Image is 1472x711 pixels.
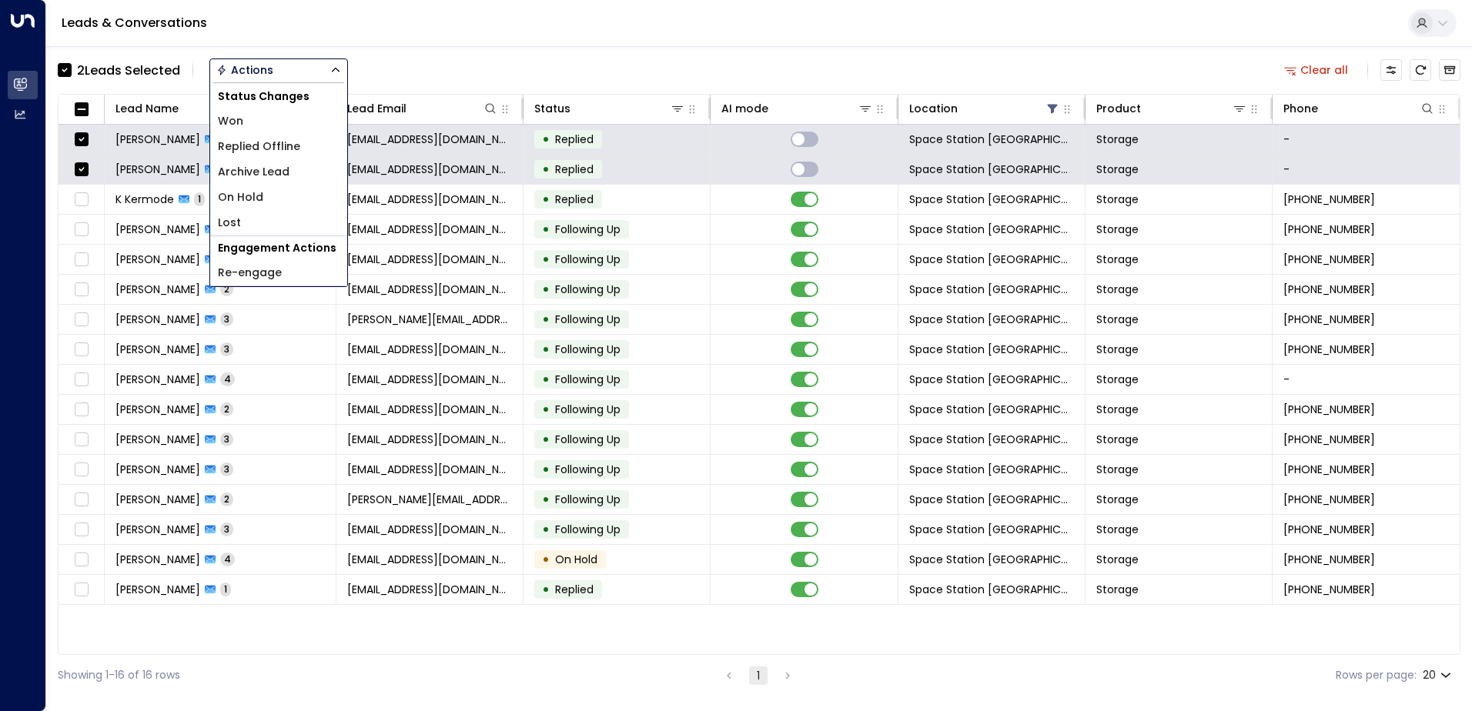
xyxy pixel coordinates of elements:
span: David Robertson [115,582,200,597]
span: robodar@aol.com [347,582,512,597]
span: Gao Cao [115,222,200,237]
span: Space Station Solihull [909,492,1074,507]
div: • [542,546,550,572]
span: Benwiggins@hotmail.co.uk [347,402,512,417]
span: Following Up [555,282,621,297]
div: • [542,156,550,182]
span: Following Up [555,312,621,327]
span: Storage [1096,312,1139,327]
span: John Costello [115,282,200,297]
span: Space Station Solihull [909,372,1074,387]
span: jim-weller@outlook.com [347,492,512,507]
span: Toggle select row [72,160,91,179]
span: Following Up [555,342,621,357]
span: rycyhyt@gmail.com [347,462,512,477]
span: Following Up [555,372,621,387]
span: +447827157358 [1283,282,1375,297]
div: 20 [1423,664,1454,686]
span: Lost [218,215,241,231]
div: • [542,336,550,362]
div: • [542,186,550,212]
span: Replied [555,582,594,597]
span: +447527031702 [1283,522,1375,537]
span: 3 [220,462,233,476]
span: Toggle select row [72,340,91,359]
span: Space Station Solihull [909,402,1074,417]
span: 3 [220,312,233,325]
span: Storage [1096,282,1139,297]
div: • [542,486,550,512]
a: Leads & Conversations [62,14,207,32]
span: Space Station Solihull [909,192,1074,207]
span: +447561295368 [1283,492,1375,507]
span: Space Station Solihull [909,132,1074,147]
span: Toggle select row [72,430,91,449]
div: • [542,126,550,152]
span: Toggle select row [72,310,91,329]
span: Replied [555,162,594,177]
span: Space Station Solihull [909,222,1074,237]
span: Toggle select row [72,520,91,539]
div: • [542,276,550,302]
div: 2 Lead s Selected [77,61,180,80]
label: Rows per page: [1336,667,1417,683]
span: Replied [555,132,594,147]
span: Won [218,113,243,129]
span: Ben Wiggins [115,402,200,417]
span: 2 [220,492,233,506]
span: Storage [1096,192,1139,207]
span: Karen Johnson [115,552,200,567]
span: Sai Govindaraju [115,342,200,357]
button: Customize [1380,59,1402,81]
span: Storage [1096,462,1139,477]
div: Product [1096,99,1141,118]
div: Phone [1283,99,1435,118]
span: Space Station Solihull [909,252,1074,267]
span: Kim Singh [115,132,200,147]
div: Lead Email [347,99,498,118]
div: Lead Email [347,99,406,118]
div: Lead Name [115,99,311,118]
span: Space Station Solihull [909,282,1074,297]
span: Following Up [555,432,621,447]
span: Archive Lead [218,164,289,180]
div: • [542,516,550,542]
span: Following Up [555,462,621,477]
span: Ian Casewell [115,432,200,447]
span: +447500535001 [1283,552,1375,567]
span: Storage [1096,432,1139,447]
span: kims8899@hotmail.com [347,162,512,177]
span: James Weller [115,492,200,507]
span: hello@karennjohnson.co.uk [347,552,512,567]
span: Toggle select row [72,190,91,209]
td: - [1273,365,1460,394]
span: cat2wild1980@yahoo.com [347,372,512,387]
span: Storage [1096,552,1139,567]
span: +447906580764 [1283,402,1375,417]
span: Katie Baldock [115,252,200,267]
div: Lead Name [115,99,179,118]
span: +447975121176 [1283,192,1375,207]
span: Re-engage [218,265,282,281]
span: Following Up [555,402,621,417]
span: Kim Singh [115,162,200,177]
span: katie.baldock91@hotmail.co.uk [347,252,512,267]
div: Status [534,99,685,118]
span: Chris Fisher [115,522,200,537]
div: Actions [216,63,273,77]
span: On Hold [555,552,597,567]
span: Space Station Solihull [909,432,1074,447]
span: +447496024726 [1283,312,1375,327]
span: Toggle select row [72,370,91,389]
td: - [1273,125,1460,154]
span: Storage [1096,222,1139,237]
span: +447584023745 [1283,462,1375,477]
span: +447852798549 [1283,252,1375,267]
span: Replied Offline [218,139,300,155]
nav: pagination navigation [719,666,798,685]
span: Patricia Fay [115,312,200,327]
span: Storage [1096,522,1139,537]
div: Product [1096,99,1247,118]
span: Toggle select row [72,550,91,569]
span: K Kermode [115,192,174,207]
